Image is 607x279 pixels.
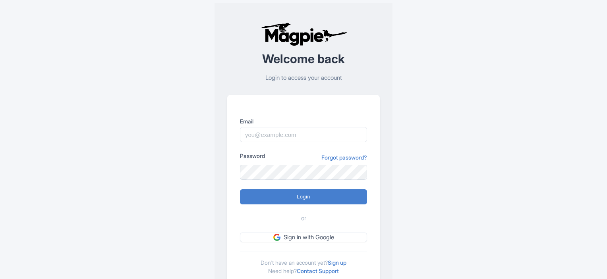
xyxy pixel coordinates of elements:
img: google.svg [273,234,280,241]
label: Password [240,152,265,160]
a: Sign in with Google [240,233,367,242]
input: you@example.com [240,127,367,142]
input: Login [240,189,367,204]
h2: Welcome back [227,52,380,65]
img: logo-ab69f6fb50320c5b225c76a69d11143b.png [259,22,348,46]
a: Contact Support [297,267,339,274]
p: Login to access your account [227,73,380,83]
a: Sign up [328,259,346,266]
div: Don't have an account yet? Need help? [240,252,367,275]
span: or [301,214,306,223]
label: Email [240,117,367,125]
a: Forgot password? [321,153,367,162]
